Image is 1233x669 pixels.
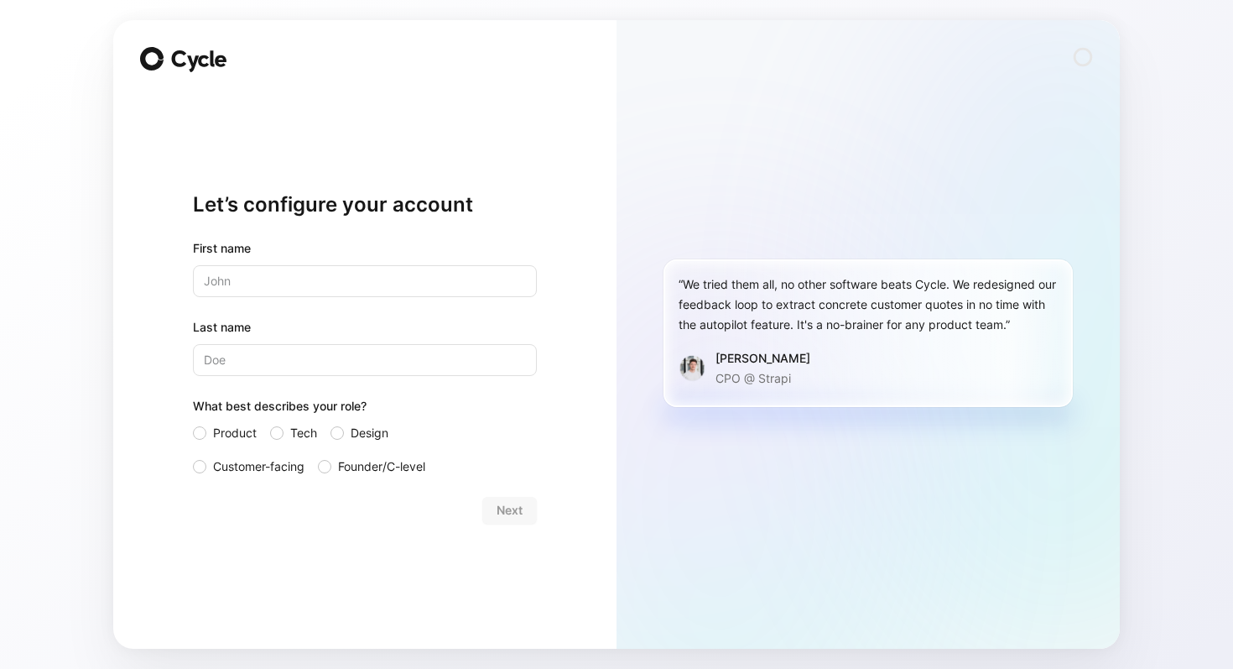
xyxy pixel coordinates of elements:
span: Tech [290,423,317,443]
span: Product [213,423,257,443]
div: First name [193,238,537,259]
div: “We tried them all, no other software beats Cycle. We redesigned our feedback loop to extract con... [679,274,1058,335]
span: Design [351,423,388,443]
span: Founder/C-level [338,457,425,477]
div: What best describes your role? [193,396,537,423]
h1: Let’s configure your account [193,191,537,218]
input: Doe [193,344,537,376]
div: [PERSON_NAME] [715,348,810,368]
span: Customer-facing [213,457,304,477]
input: John [193,265,537,297]
label: Last name [193,317,537,337]
p: CPO @ Strapi [715,368,810,389]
